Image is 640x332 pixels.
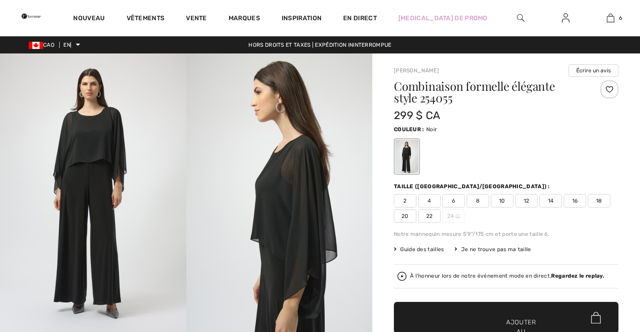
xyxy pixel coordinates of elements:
[572,198,578,204] font: 16
[398,14,488,22] font: [MEDICAL_DATA] de promo
[394,183,550,190] font: Taille ([GEOGRAPHIC_DATA]/[GEOGRAPHIC_DATA]) :
[476,198,480,204] font: 8
[63,42,71,48] font: EN
[229,14,260,24] a: Marques
[73,14,105,22] font: Nouveau
[576,67,611,74] font: Écrire un avis
[398,13,488,23] a: [MEDICAL_DATA] de promo
[591,312,601,323] img: Bag.svg
[394,109,440,122] font: 299 $ CA
[551,273,604,279] font: Regardez le replay.
[607,13,614,23] img: Mon sac
[548,198,554,204] font: 14
[400,246,444,252] font: Guide des tailles
[43,42,54,48] font: CAO
[22,7,41,25] img: 1ère Avenue
[562,13,569,23] img: Mes informations
[403,198,406,204] font: 2
[619,15,622,21] font: 6
[394,78,555,106] font: Combinaison formelle élégante style 254055
[569,64,618,77] button: Écrire un avis
[428,198,431,204] font: 4
[343,13,377,23] a: En direct
[410,273,551,279] font: À l'honneur lors de notre événement mode en direct.
[343,14,377,22] font: En direct
[282,14,322,22] font: Inspiration
[517,13,525,23] img: rechercher sur le site
[394,126,424,133] font: Couleur :
[29,42,43,49] img: Dollar canadien
[402,213,409,219] font: 20
[596,198,602,204] font: 18
[394,67,439,74] a: [PERSON_NAME]
[127,14,165,24] a: Vêtements
[426,213,433,219] font: 22
[452,198,455,204] font: 6
[588,13,632,23] a: 6
[397,272,406,281] img: Regardez le replay
[229,14,260,22] font: Marques
[461,246,531,252] font: Je ne trouve pas ma taille
[395,140,419,173] div: Noir
[583,265,631,287] iframe: Ouvre un widget dans lequel vous pouvez trouver plus d'informations
[186,14,207,24] a: Vente
[127,14,165,22] font: Vêtements
[524,198,530,204] font: 12
[499,198,505,204] font: 10
[426,126,437,133] font: Noir
[394,231,549,237] font: Notre mannequin mesure 5'9"/175 cm et porte une taille 6.
[248,42,391,48] font: Hors droits et taxes | Expédition ininterrompue
[455,214,460,218] img: ring-m.svg
[186,14,207,22] font: Vente
[447,213,454,219] font: 24
[555,13,577,24] a: Se connecter
[73,14,105,24] a: Nouveau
